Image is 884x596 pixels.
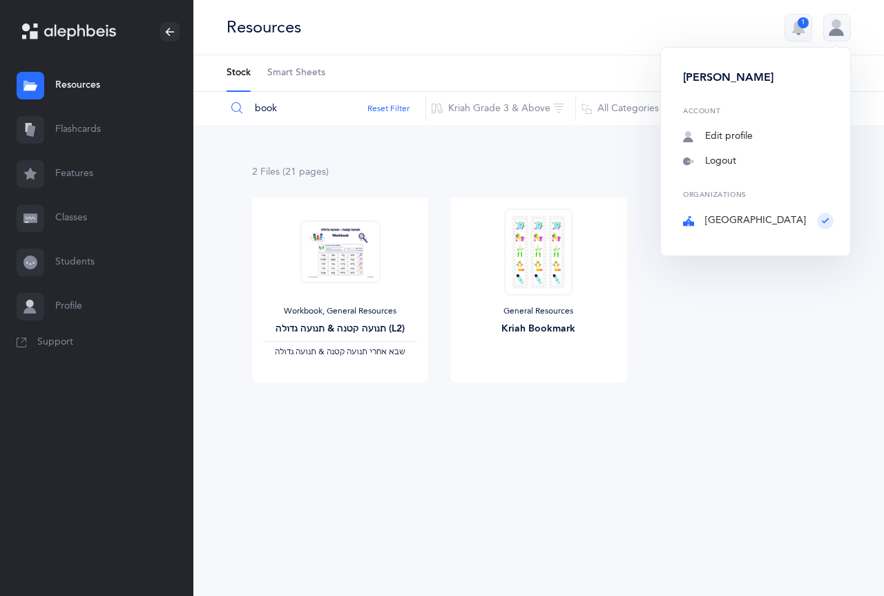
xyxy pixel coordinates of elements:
div: Account [683,107,834,117]
button: All Categories [575,92,713,125]
span: s [276,166,280,177]
img: Alephbeis_bookmarks_thumbnail_1613454458.png [505,209,573,295]
span: ‫שבא אחרי תנועה קטנה & תנועה גדולה‬ [275,347,405,356]
a: Logout [683,155,834,169]
img: Tenuah_Gedolah.Ketana-Workbook-SB_thumbnail_1685245466.png [300,220,380,283]
button: 1 [785,14,812,41]
div: Kriah Bookmark [461,322,615,336]
div: Workbook, General Resources [263,306,417,317]
a: Edit profile [683,130,834,144]
input: Search Resources [226,92,426,125]
div: 1 [798,17,809,28]
span: 2 File [252,166,280,177]
div: תנועה קטנה & תנועה גדולה (L2) [263,322,417,336]
div: Resources [227,16,301,39]
div: Organizations [683,191,834,200]
div: [PERSON_NAME] [683,70,834,85]
button: Reset Filter [367,102,410,115]
div: General Resources [461,306,615,317]
span: (21 page ) [282,166,329,177]
button: Kriah Grade 3 & Above [425,92,576,125]
span: Support [37,336,73,349]
span: s [322,166,326,177]
span: Smart Sheets [267,66,325,80]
